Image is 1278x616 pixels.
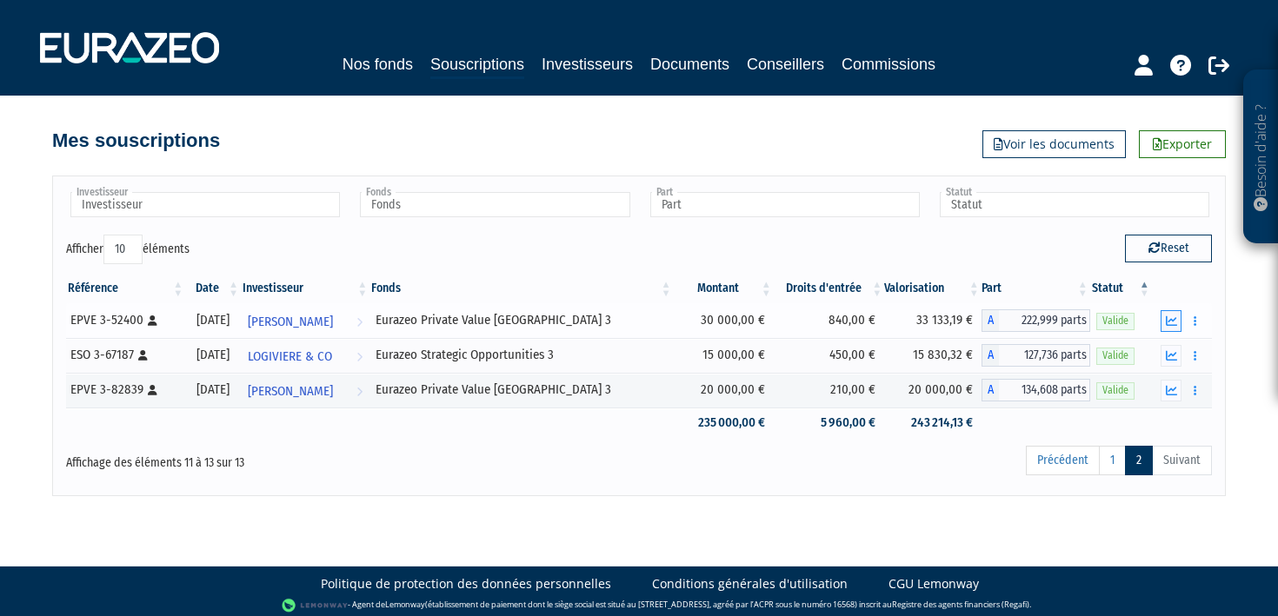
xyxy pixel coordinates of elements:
[650,52,729,76] a: Documents
[103,235,143,264] select: Afficheréléments
[747,52,824,76] a: Conseillers
[774,274,884,303] th: Droits d'entrée: activer pour trier la colonne par ordre croissant
[241,338,369,373] a: LOGIVIERE & CO
[40,32,219,63] img: 1732889491-logotype_eurazeo_blanc_rvb.png
[999,309,1090,332] span: 222,999 parts
[148,385,157,395] i: [Français] Personne physique
[884,303,982,338] td: 33 133,19 €
[674,274,774,303] th: Montant: activer pour trier la colonne par ordre croissant
[1125,446,1153,475] a: 2
[376,346,667,364] div: Eurazeo Strategic Opportunities 3
[674,303,774,338] td: 30 000,00 €
[1090,274,1152,303] th: Statut : activer pour trier la colonne par ordre d&eacute;croissant
[982,344,999,367] span: A
[356,341,363,373] i: Voir l'investisseur
[1096,313,1135,329] span: Valide
[343,52,413,76] a: Nos fonds
[884,407,982,438] td: 243 214,13 €
[982,379,1090,401] div: A - Eurazeo Private Value Europe 3
[191,346,235,364] div: [DATE]
[674,373,774,407] td: 20 000,00 €
[982,379,999,401] span: A
[356,375,363,407] i: Voir l'investisseur
[999,379,1090,401] span: 134,608 parts
[385,599,425,610] a: Lemonway
[1096,382,1135,399] span: Valide
[52,130,220,151] h4: Mes souscriptions
[774,407,884,438] td: 5 960,00 €
[674,338,774,373] td: 15 000,00 €
[66,444,529,472] div: Affichage des éléments 11 à 13 sur 13
[70,346,179,364] div: ESO 3-67187
[892,599,1029,610] a: Registre des agents financiers (Regafi)
[674,407,774,438] td: 235 000,00 €
[982,309,999,332] span: A
[191,311,235,329] div: [DATE]
[66,235,190,264] label: Afficher éléments
[1139,130,1226,158] a: Exporter
[774,303,884,338] td: 840,00 €
[17,597,1261,614] div: - Agent de (établissement de paiement dont le siège social est situé au [STREET_ADDRESS], agréé p...
[376,381,667,399] div: Eurazeo Private Value [GEOGRAPHIC_DATA] 3
[191,381,235,399] div: [DATE]
[652,575,848,593] a: Conditions générales d'utilisation
[241,274,369,303] th: Investisseur: activer pour trier la colonne par ordre croissant
[1125,235,1212,262] button: Reset
[430,52,524,79] a: Souscriptions
[1099,446,1126,475] a: 1
[248,306,333,338] span: [PERSON_NAME]
[884,373,982,407] td: 20 000,00 €
[241,303,369,338] a: [PERSON_NAME]
[70,311,179,329] div: EPVE 3-52400
[376,311,667,329] div: Eurazeo Private Value [GEOGRAPHIC_DATA] 3
[241,373,369,407] a: [PERSON_NAME]
[248,341,332,373] span: LOGIVIERE & CO
[542,52,633,76] a: Investisseurs
[1026,446,1100,475] a: Précédent
[842,52,935,76] a: Commissions
[999,344,1090,367] span: 127,736 parts
[982,130,1126,158] a: Voir les documents
[138,350,148,361] i: [Français] Personne physique
[889,575,979,593] a: CGU Lemonway
[369,274,673,303] th: Fonds: activer pour trier la colonne par ordre croissant
[185,274,241,303] th: Date: activer pour trier la colonne par ordre croissant
[774,373,884,407] td: 210,00 €
[148,315,157,326] i: [Français] Personne physique
[982,344,1090,367] div: A - Eurazeo Strategic Opportunities 3
[982,274,1090,303] th: Part: activer pour trier la colonne par ordre croissant
[356,306,363,338] i: Voir l'investisseur
[1251,79,1271,235] p: Besoin d'aide ?
[884,274,982,303] th: Valorisation: activer pour trier la colonne par ordre croissant
[884,338,982,373] td: 15 830,32 €
[70,381,179,399] div: EPVE 3-82839
[1096,348,1135,364] span: Valide
[774,338,884,373] td: 450,00 €
[248,375,333,407] span: [PERSON_NAME]
[282,597,349,614] img: logo-lemonway.png
[66,274,185,303] th: Référence : activer pour trier la colonne par ordre croissant
[982,309,1090,332] div: A - Eurazeo Private Value Europe 3
[321,575,611,593] a: Politique de protection des données personnelles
